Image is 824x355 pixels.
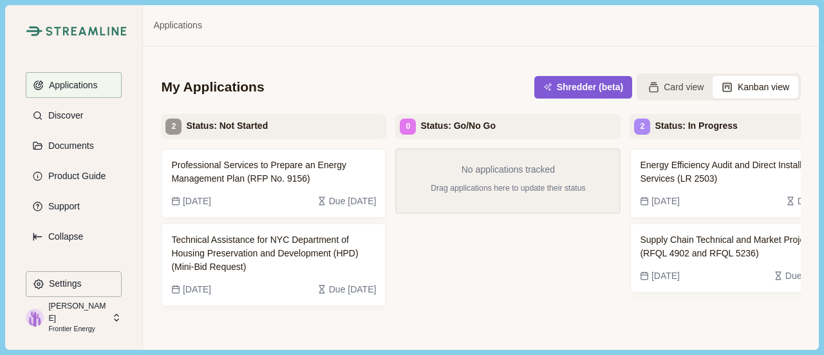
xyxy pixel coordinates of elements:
button: Support [26,193,122,219]
a: Applications [153,19,202,32]
span: Professional Services to Prepare an Energy Management Plan (RFP No. 9156) [171,158,376,186]
div: Professional Services to Prepare an Energy Management Plan (RFP No. 9156)[DATE]Due [DATE] [161,148,386,218]
img: Streamline Climate Logo [26,26,42,36]
img: profile picture [26,309,44,327]
div: My Applications [161,78,264,96]
a: Settings [26,271,122,302]
p: Applications [44,80,98,91]
span: [DATE] [651,195,680,208]
div: 2 [165,119,182,135]
span: [DATE] [183,283,211,296]
div: 2 [634,119,650,135]
div: Technical Assistance for NYC Department of Housing Preservation and Development (HPD) (Mini-Bid R... [161,223,386,307]
button: Expand [26,224,122,249]
button: Documents [26,133,122,158]
button: Discover [26,102,122,128]
p: Settings [44,278,82,289]
p: No applications tracked [462,163,556,177]
img: Streamline Climate Logo [46,26,127,36]
p: Documents [44,140,94,151]
button: Shredder (beta) [534,76,632,99]
a: Technical Assistance for NYC Department of Housing Preservation and Development (HPD) (Mini-Bid R... [171,233,376,296]
button: Settings [26,271,122,297]
div: Status: Go/No Go [395,114,621,139]
p: Product Guide [44,171,106,182]
span: Due [DATE] [329,283,377,296]
p: [PERSON_NAME] [48,300,108,324]
p: Discover [44,110,83,121]
button: Product Guide [26,163,122,189]
span: Technical Assistance for NYC Department of Housing Preservation and Development (HPD) (Mini-Bid R... [171,233,376,274]
a: Professional Services to Prepare an Energy Management Plan (RFP No. 9156)[DATE]Due [DATE] [171,158,376,208]
p: Support [44,201,80,212]
div: 0 [400,119,416,135]
span: [DATE] [183,195,211,208]
p: Drag applications here to update their status [413,178,603,199]
button: Applications [26,72,122,98]
p: Collapse [44,231,83,242]
button: Card view [639,76,713,99]
span: [DATE] [651,269,680,283]
button: Kanban view [713,76,798,99]
p: Frontier Energy [48,324,108,334]
div: Status: Not Started [161,114,386,139]
a: Streamline Climate LogoStreamline Climate Logo [26,26,122,36]
span: Due [DATE] [329,195,377,208]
